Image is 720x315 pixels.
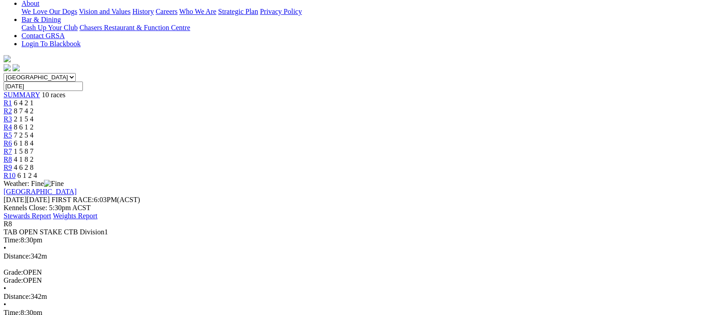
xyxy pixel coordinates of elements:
a: Careers [155,8,177,15]
span: [DATE] [4,196,50,203]
div: About [22,8,716,16]
div: 8:30pm [4,236,716,244]
span: Grade: [4,276,23,284]
span: • [4,244,6,252]
input: Select date [4,82,83,91]
a: Vision and Values [79,8,130,15]
img: Fine [44,180,64,188]
a: R4 [4,123,12,131]
span: [DATE] [4,196,27,203]
span: 8 7 4 2 [14,107,34,115]
div: 342m [4,252,716,260]
span: Weather: Fine [4,180,64,187]
div: Kennels Close: 5:30pm ACST [4,204,716,212]
span: Distance: [4,252,30,260]
span: Distance: [4,293,30,300]
span: 8 6 1 2 [14,123,34,131]
a: R2 [4,107,12,115]
a: SUMMARY [4,91,40,99]
a: R8 [4,155,12,163]
span: • [4,301,6,308]
span: • [4,285,6,292]
a: History [132,8,154,15]
a: Weights Report [53,212,98,220]
a: Bar & Dining [22,16,61,23]
div: TAB OPEN STAKE CTB Division1 [4,228,716,236]
a: We Love Our Dogs [22,8,77,15]
span: 4 1 8 2 [14,155,34,163]
a: Contact GRSA [22,32,65,39]
span: R8 [4,220,12,228]
span: 10 races [42,91,65,99]
img: twitter.svg [13,64,20,71]
a: Who We Are [179,8,216,15]
span: FIRST RACE: [52,196,94,203]
div: OPEN [4,268,716,276]
span: 2 1 5 4 [14,115,34,123]
span: 6 4 2 1 [14,99,34,107]
a: [GEOGRAPHIC_DATA] [4,188,77,195]
div: OPEN [4,276,716,285]
a: R5 [4,131,12,139]
img: logo-grsa-white.png [4,55,11,62]
a: Cash Up Your Club [22,24,78,31]
span: 6 1 2 4 [17,172,37,179]
a: Chasers Restaurant & Function Centre [79,24,190,31]
span: 6:03PM(ACST) [52,196,140,203]
a: Privacy Policy [260,8,302,15]
a: Stewards Report [4,212,51,220]
a: R10 [4,172,16,179]
a: Login To Blackbook [22,40,81,47]
span: 7 2 5 4 [14,131,34,139]
a: R6 [4,139,12,147]
a: Strategic Plan [218,8,258,15]
a: R3 [4,115,12,123]
a: R7 [4,147,12,155]
span: Time: [4,236,21,244]
span: 4 6 2 8 [14,164,34,171]
img: facebook.svg [4,64,11,71]
span: 1 5 8 7 [14,147,34,155]
span: 6 1 8 4 [14,139,34,147]
a: R1 [4,99,12,107]
span: Grade: [4,268,23,276]
div: Bar & Dining [22,24,716,32]
a: R9 [4,164,12,171]
div: 342m [4,293,716,301]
